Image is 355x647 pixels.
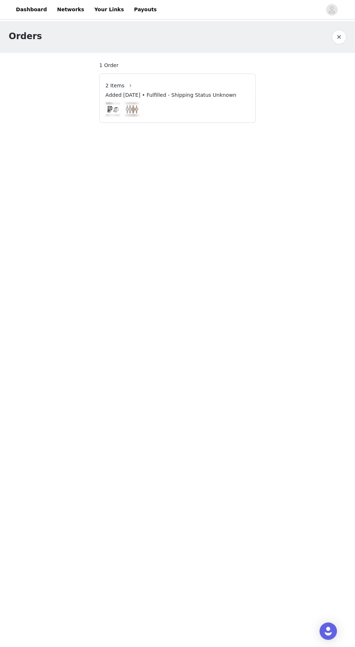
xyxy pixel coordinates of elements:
span: Added [DATE] • Fulfilled - Shipping Status Unknown [105,91,236,99]
img: Smart Kettle and Toaster (25 Aug) [105,104,120,114]
span: 1 Order [99,62,118,69]
div: Open Intercom Messenger [319,622,337,640]
span: 2 Items [105,82,125,90]
a: Payouts [130,1,161,18]
img: Ladies Emporio Armani Watch Sale (25 Aug) [125,104,139,114]
h1: Orders [9,30,42,43]
a: Networks [53,1,88,18]
div: avatar [328,4,335,16]
a: Dashboard [12,1,51,18]
a: Your Links [90,1,128,18]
